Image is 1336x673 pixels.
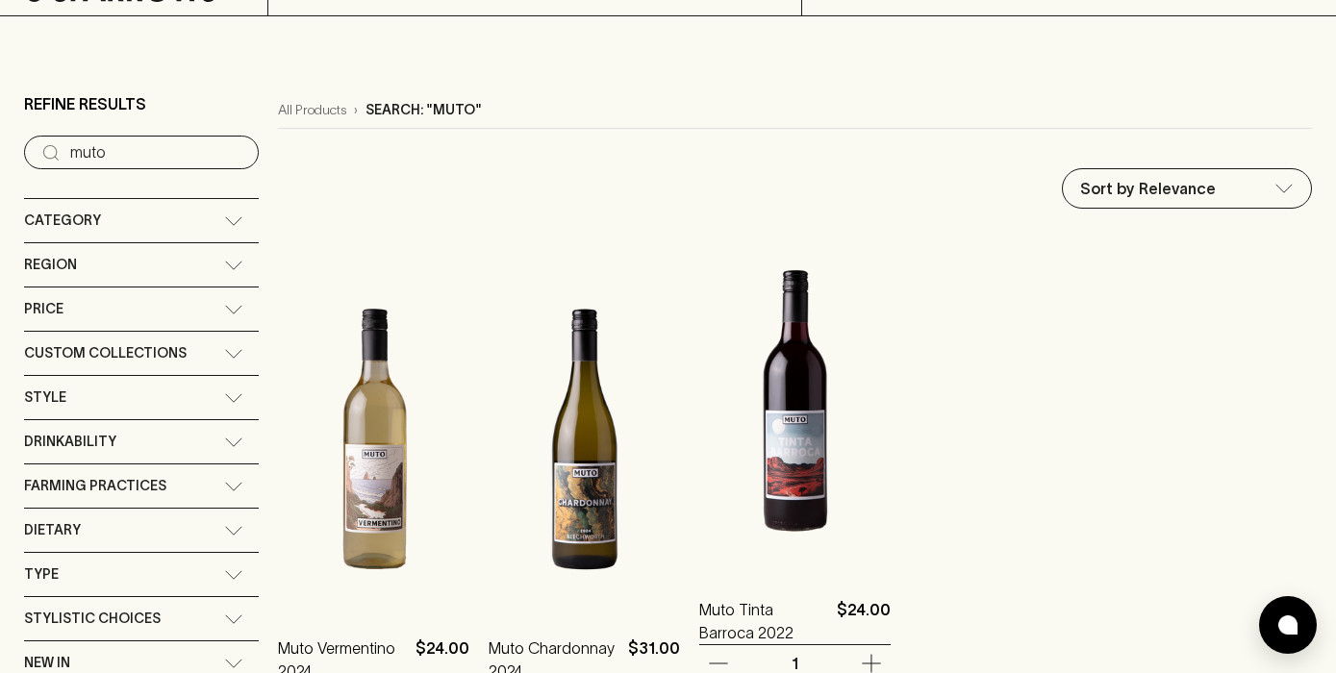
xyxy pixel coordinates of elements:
img: bubble-icon [1278,615,1298,635]
span: Category [24,209,101,233]
img: Muto Chardonnay 2024 [489,271,680,608]
p: › [354,100,358,120]
div: Style [24,376,259,419]
div: Price [24,287,259,331]
input: Try “Pinot noir” [70,137,243,168]
div: Region [24,243,259,287]
div: Stylistic Choices [24,597,259,640]
p: $24.00 [837,598,891,644]
span: Drinkability [24,430,116,454]
span: Farming Practices [24,474,166,498]
div: Farming Practices [24,464,259,508]
span: Custom Collections [24,341,187,365]
p: Search: "muto" [366,100,482,120]
span: Stylistic Choices [24,607,161,631]
div: Sort by Relevance [1063,169,1311,208]
img: Muto Vermentino 2024 [278,271,469,608]
p: Refine Results [24,92,146,115]
div: Dietary [24,509,259,552]
img: Muto Tinta Barroca 2022 [699,233,891,569]
p: Sort by Relevance [1080,177,1216,200]
span: Style [24,386,66,410]
span: Type [24,562,59,586]
div: Drinkability [24,420,259,463]
span: Region [24,253,77,277]
a: Muto Tinta Barroca 2022 [699,598,829,644]
div: Custom Collections [24,332,259,375]
span: Price [24,297,63,321]
span: Dietary [24,518,81,542]
a: All Products [278,100,346,120]
div: Type [24,553,259,596]
div: Category [24,199,259,242]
